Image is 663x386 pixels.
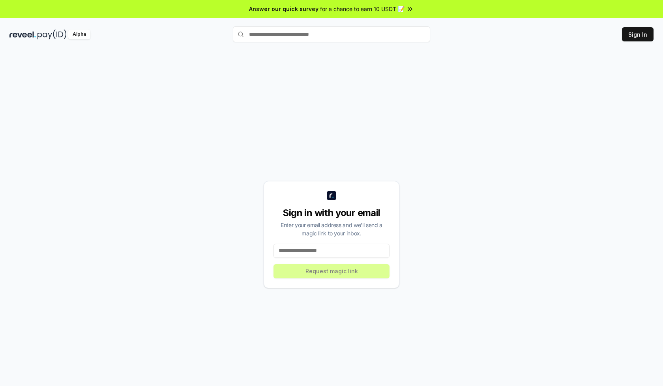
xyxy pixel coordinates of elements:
[622,27,654,41] button: Sign In
[68,30,90,39] div: Alpha
[273,207,390,219] div: Sign in with your email
[37,30,67,39] img: pay_id
[327,191,336,200] img: logo_small
[273,221,390,237] div: Enter your email address and we’ll send a magic link to your inbox.
[249,5,318,13] span: Answer our quick survey
[320,5,405,13] span: for a chance to earn 10 USDT 📝
[9,30,36,39] img: reveel_dark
